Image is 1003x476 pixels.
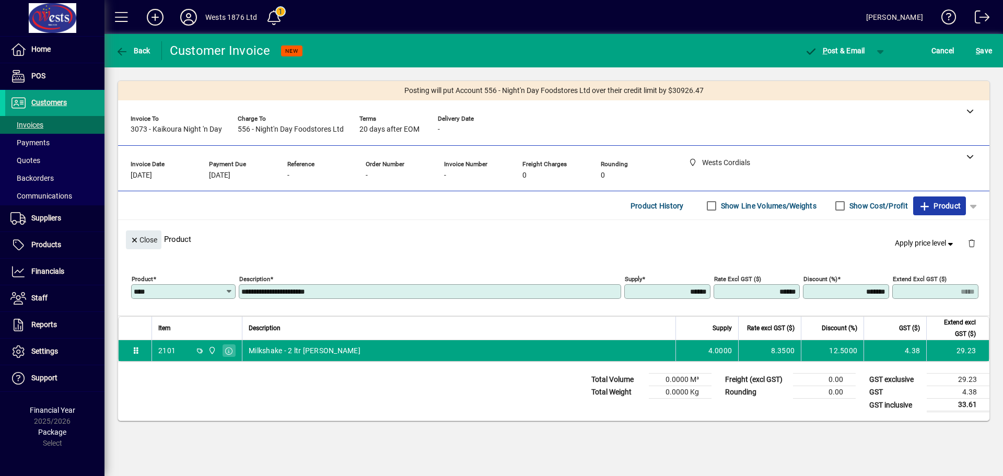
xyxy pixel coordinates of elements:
span: GST ($) [899,322,920,334]
td: 0.00 [793,374,856,386]
span: Invoices [10,121,43,129]
span: NEW [285,48,298,54]
button: Profile [172,8,205,27]
div: Product [118,220,989,258]
td: GST exclusive [864,374,927,386]
a: Communications [5,187,104,205]
div: 8.3500 [745,345,795,356]
a: POS [5,63,104,89]
span: 556 - Night'n Day Foodstores Ltd [238,125,344,134]
div: Wests 1876 Ltd [205,9,257,26]
a: Backorders [5,169,104,187]
span: Backorders [10,174,54,182]
span: 3073 - Kaikoura Night 'n Day [131,125,222,134]
button: Post & Email [799,41,870,60]
td: GST inclusive [864,399,927,412]
td: 4.38 [864,340,926,361]
span: Products [31,240,61,249]
span: Discount (%) [822,322,857,334]
span: Apply price level [895,238,955,249]
span: - [287,171,289,180]
div: 2101 [158,345,176,356]
span: Back [115,47,150,55]
a: Settings [5,339,104,365]
span: Staff [31,294,48,302]
div: Customer Invoice [170,42,271,59]
app-page-header-button: Close [123,235,164,244]
a: Payments [5,134,104,152]
span: S [976,47,980,55]
a: Support [5,365,104,391]
span: Milkshake - 2 ltr [PERSON_NAME] [249,345,360,356]
a: Home [5,37,104,63]
span: Product [918,198,961,214]
a: Invoices [5,116,104,134]
app-page-header-button: Back [104,41,162,60]
a: Staff [5,285,104,311]
button: Product History [626,196,688,215]
span: Item [158,322,171,334]
span: Quotes [10,156,40,165]
span: 0 [522,171,527,180]
button: Apply price level [891,234,960,253]
td: 29.23 [927,374,989,386]
span: Financials [31,267,64,275]
a: Financials [5,259,104,285]
span: 0 [601,171,605,180]
a: Reports [5,312,104,338]
span: - [438,125,440,134]
td: 0.00 [793,386,856,399]
span: Support [31,374,57,382]
span: Package [38,428,66,436]
button: Product [913,196,966,215]
label: Show Line Volumes/Weights [719,201,817,211]
span: Description [249,322,281,334]
span: Payments [10,138,50,147]
span: Supply [713,322,732,334]
td: GST [864,386,927,399]
td: 4.38 [927,386,989,399]
span: Home [31,45,51,53]
span: 4.0000 [708,345,732,356]
span: Financial Year [30,406,75,414]
a: Logout [967,2,990,36]
span: [DATE] [209,171,230,180]
div: [PERSON_NAME] [866,9,923,26]
a: Products [5,232,104,258]
span: ave [976,42,992,59]
mat-label: Extend excl GST ($) [893,275,947,283]
a: Quotes [5,152,104,169]
td: 0.0000 M³ [649,374,712,386]
td: Total Weight [586,386,649,399]
td: Total Volume [586,374,649,386]
button: Save [973,41,995,60]
span: Product History [631,198,684,214]
span: Customers [31,98,67,107]
button: Back [113,41,153,60]
a: Suppliers [5,205,104,231]
span: Suppliers [31,214,61,222]
mat-label: Rate excl GST ($) [714,275,761,283]
span: Extend excl GST ($) [933,317,976,340]
mat-label: Supply [625,275,642,283]
mat-label: Description [239,275,270,283]
button: Delete [959,230,984,256]
button: Cancel [929,41,957,60]
app-page-header-button: Delete [959,238,984,248]
span: - [366,171,368,180]
button: Add [138,8,172,27]
label: Show Cost/Profit [847,201,908,211]
span: POS [31,72,45,80]
span: Settings [31,347,58,355]
span: P [823,47,827,55]
button: Close [126,230,161,249]
span: Wests Cordials [205,345,217,356]
mat-label: Discount (%) [803,275,837,283]
span: ost & Email [804,47,865,55]
mat-label: Product [132,275,153,283]
td: Rounding [720,386,793,399]
span: Close [130,231,157,249]
span: [DATE] [131,171,152,180]
td: 29.23 [926,340,989,361]
td: Freight (excl GST) [720,374,793,386]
